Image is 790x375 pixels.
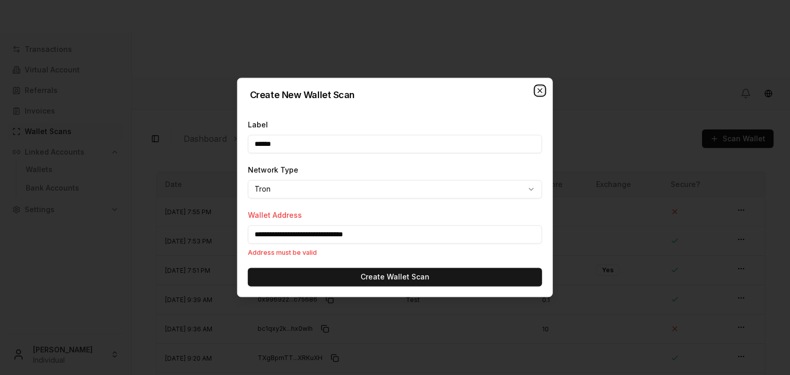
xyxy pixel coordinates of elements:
[248,120,268,129] label: Label
[248,211,302,219] label: Wallet Address
[248,248,542,257] p: Address must be valid
[250,90,540,100] h2: Create New Wallet Scan
[248,165,298,174] label: Network Type
[248,268,542,287] button: Create Wallet Scan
